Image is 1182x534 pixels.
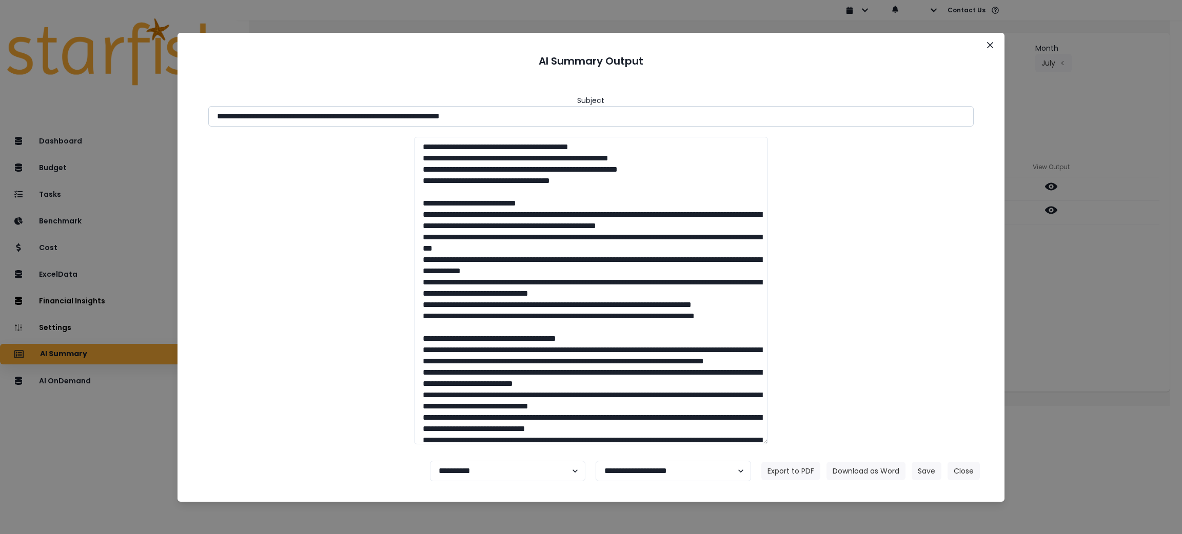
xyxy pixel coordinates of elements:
[761,462,820,480] button: Export to PDF
[190,45,993,77] header: AI Summary Output
[982,37,998,53] button: Close
[912,462,941,480] button: Save
[948,462,980,480] button: Close
[577,95,604,106] header: Subject
[826,462,905,480] button: Download as Word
